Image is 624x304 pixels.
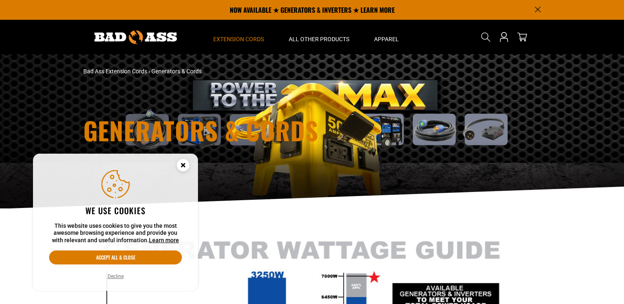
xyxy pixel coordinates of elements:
[374,35,399,43] span: Apparel
[105,272,126,281] button: Decline
[49,222,182,244] p: This website uses cookies to give you the most awesome browsing experience and provide you with r...
[49,205,182,216] h2: We use cookies
[276,20,362,54] summary: All Other Products
[83,68,147,75] a: Bad Ass Extension Cords
[148,68,150,75] span: ›
[289,35,349,43] span: All Other Products
[213,35,264,43] span: Extension Cords
[149,237,179,243] a: Learn more
[94,30,177,44] img: Bad Ass Extension Cords
[362,20,411,54] summary: Apparel
[83,67,384,76] nav: breadcrumbs
[479,30,492,44] summary: Search
[151,68,202,75] span: Generators & Cords
[201,20,276,54] summary: Extension Cords
[49,250,182,264] button: Accept all & close
[83,118,384,143] h1: Generators & Cords
[33,154,198,291] aside: Cookie Consent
